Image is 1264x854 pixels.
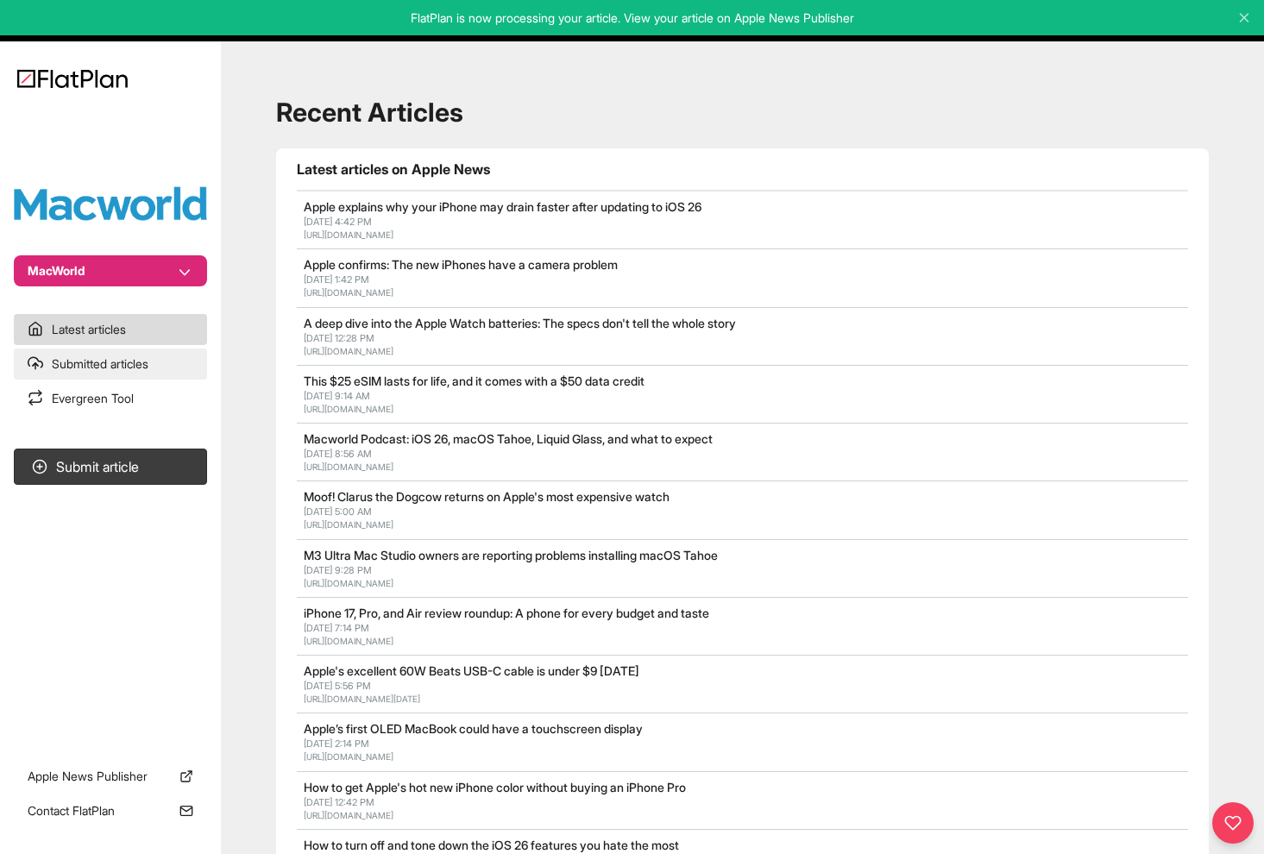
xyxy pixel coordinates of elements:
span: [DATE] 2:14 PM [304,738,369,750]
a: How to get Apple's hot new iPhone color without buying an iPhone Pro [304,780,686,794]
a: [URL][DOMAIN_NAME] [304,751,393,762]
span: [DATE] 12:28 PM [304,332,374,344]
a: Apple explains why your iPhone may drain faster after updating to iOS 26 [304,199,701,214]
span: [DATE] 5:00 AM [304,505,372,518]
a: [URL][DOMAIN_NAME] [304,578,393,588]
a: Apple's excellent 60W Beats USB-C cable is under $9 [DATE] [304,663,639,678]
a: This $25 eSIM lasts for life, and it comes with a $50 data credit [304,374,645,388]
a: Latest articles [14,314,207,345]
a: A deep dive into the Apple Watch batteries: The specs don't tell the whole story [304,316,736,330]
img: Publication Logo [14,186,207,221]
a: M3 Ultra Mac Studio owners are reporting problems installing macOS Tahoe [304,548,718,562]
a: Moof! Clarus the Dogcow returns on Apple's most expensive watch [304,489,670,504]
img: Logo [17,69,128,88]
h1: Latest articles on Apple News [297,159,1188,179]
a: [URL][DOMAIN_NAME] [304,404,393,414]
button: MacWorld [14,255,207,286]
a: Apple confirms: The new iPhones have a camera problem [304,257,618,272]
a: How to turn off and tone down the iOS 26 features you hate the most [304,838,679,852]
button: Submit article [14,449,207,485]
span: [DATE] 8:56 AM [304,448,372,460]
h1: Recent Articles [276,97,1209,128]
p: FlatPlan is now processing your article. View your article on Apple News Publisher [12,9,1252,27]
span: [DATE] 4:42 PM [304,216,372,228]
a: Contact FlatPlan [14,795,207,826]
a: Macworld Podcast: iOS 26, macOS Tahoe, Liquid Glass, and what to expect [304,431,713,446]
a: [URL][DOMAIN_NAME] [304,287,393,298]
a: [URL][DOMAIN_NAME] [304,462,393,472]
a: Submitted articles [14,349,207,380]
a: [URL][DOMAIN_NAME][DATE] [304,694,420,704]
a: Evergreen Tool [14,383,207,414]
a: [URL][DOMAIN_NAME] [304,346,393,356]
span: [DATE] 1:42 PM [304,273,369,286]
a: [URL][DOMAIN_NAME] [304,810,393,820]
a: [URL][DOMAIN_NAME] [304,636,393,646]
span: [DATE] 7:14 PM [304,622,369,634]
span: [DATE] 5:56 PM [304,680,371,692]
a: iPhone 17, Pro, and Air review roundup: A phone for every budget and taste [304,606,709,620]
span: [DATE] 12:42 PM [304,796,374,808]
a: Apple News Publisher [14,761,207,792]
span: [DATE] 9:14 AM [304,390,370,402]
span: [DATE] 9:28 PM [304,564,372,576]
a: [URL][DOMAIN_NAME] [304,519,393,530]
a: Apple’s first OLED MacBook could have a touchscreen display [304,721,643,736]
a: [URL][DOMAIN_NAME] [304,229,393,240]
